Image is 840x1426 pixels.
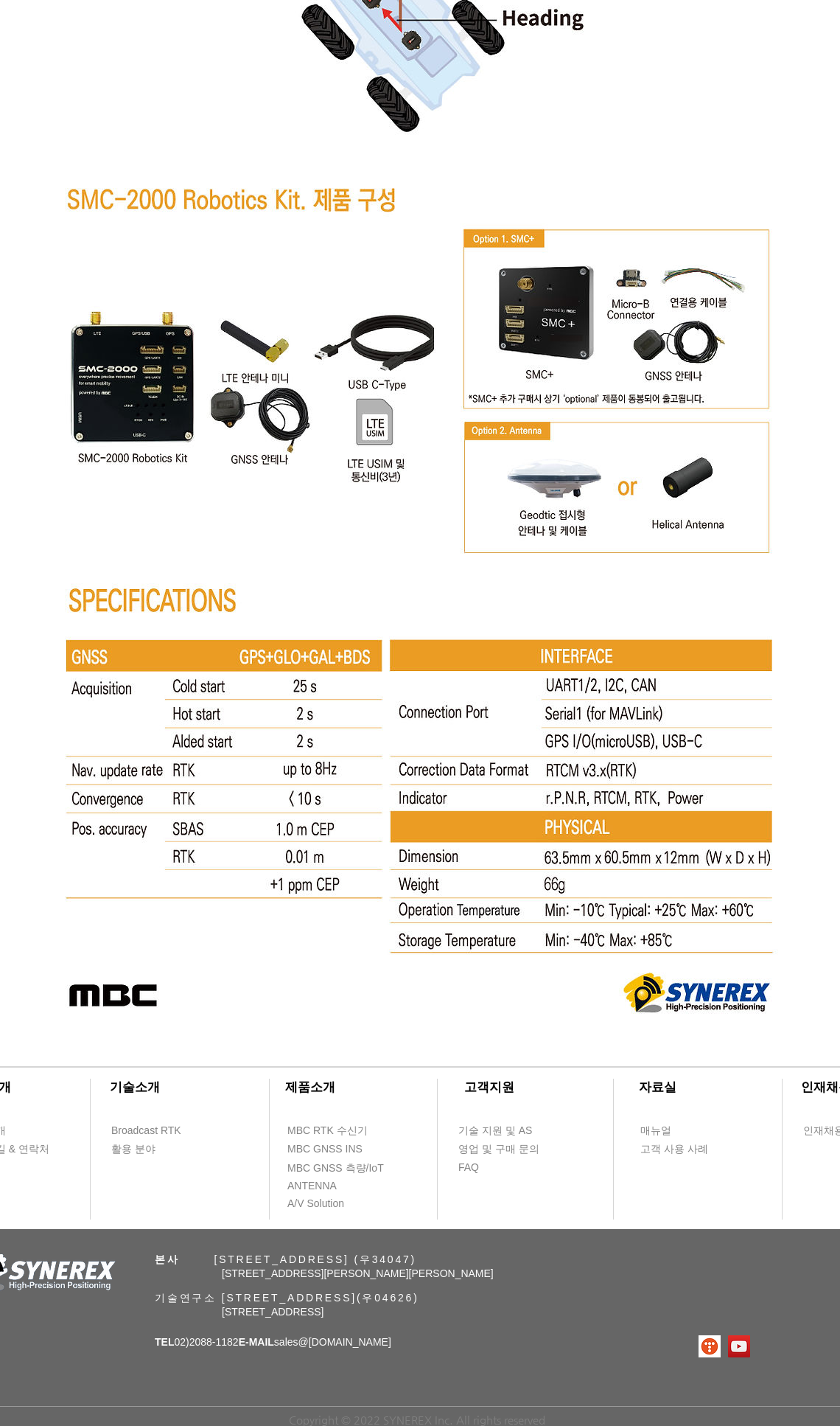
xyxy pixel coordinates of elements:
[155,1336,391,1348] span: 02)2088-1182 sales
[639,1080,676,1094] span: ​자료실
[111,1142,155,1157] span: 활용 분야
[458,1140,542,1158] a: 영업 및 구매 문의
[458,1121,568,1140] a: 기술 지원 및 AS
[287,1194,371,1213] a: A/V Solution
[458,1124,532,1138] span: 기술 지원 및 AS
[155,1253,180,1265] span: 본사
[640,1121,724,1140] a: 매뉴얼
[287,1161,384,1176] span: MBC GNSS 측량/IoT
[458,1158,542,1177] a: FAQ
[155,1292,419,1304] span: 기술연구소 [STREET_ADDRESS](우04626)
[111,1121,195,1140] a: Broadcast RTK
[287,1179,337,1194] span: ANTENNA
[640,1140,724,1158] a: 고객 사용 사례
[155,1253,416,1265] span: ​ [STREET_ADDRESS] (우34047)
[640,1124,671,1138] span: 매뉴얼
[699,1335,721,1357] img: 티스토리로고
[287,1159,416,1178] a: MBC GNSS 측량/IoT
[111,1124,181,1138] span: Broadcast RTK
[285,1080,335,1094] span: ​제품소개
[287,1177,371,1195] a: ANTENNA
[287,1142,363,1157] span: MBC GNSS INS
[222,1267,494,1279] span: [STREET_ADDRESS][PERSON_NAME][PERSON_NAME]
[728,1335,750,1357] img: 유튜브 사회 아이콘
[239,1336,274,1348] span: E-MAIL
[699,1335,750,1357] ul: SNS 모음
[464,1080,514,1094] span: ​고객지원
[222,1306,323,1318] span: [STREET_ADDRESS]
[111,1140,195,1158] a: 활용 분야
[155,1336,174,1348] span: TEL
[458,1142,539,1157] span: 영업 및 구매 문의
[287,1124,368,1138] span: MBC RTK 수신기
[671,1363,840,1426] iframe: Wix Chat
[287,1121,397,1140] a: MBC RTK 수신기
[287,1197,344,1211] span: A/V Solution
[298,1336,391,1348] a: @[DOMAIN_NAME]
[458,1161,479,1175] span: FAQ
[640,1142,708,1157] span: 고객 사용 사례
[110,1080,160,1094] span: ​기술소개
[287,1140,379,1158] a: MBC GNSS INS
[289,1413,545,1426] span: Copyright © 2022 SYNEREX Inc. All rights reserved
